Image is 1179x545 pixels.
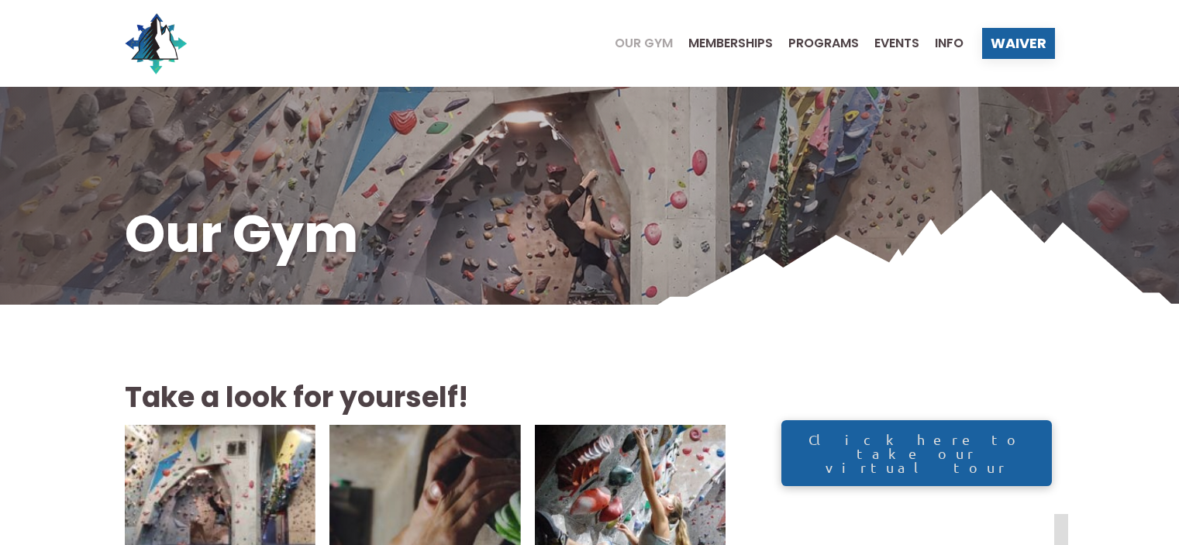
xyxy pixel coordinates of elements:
[874,37,919,50] span: Events
[788,37,859,50] span: Programs
[935,37,964,50] span: Info
[781,420,1051,486] a: Click here to take our virtual tour
[798,433,1036,474] span: Click here to take our virtual tour
[859,37,919,50] a: Events
[991,36,1046,50] span: Waiver
[673,37,773,50] a: Memberships
[599,37,673,50] a: Our Gym
[125,378,726,417] h2: Take a look for yourself!
[773,37,859,50] a: Programs
[688,37,773,50] span: Memberships
[615,37,673,50] span: Our Gym
[125,12,187,74] img: North Wall Logo
[982,28,1055,59] a: Waiver
[919,37,964,50] a: Info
